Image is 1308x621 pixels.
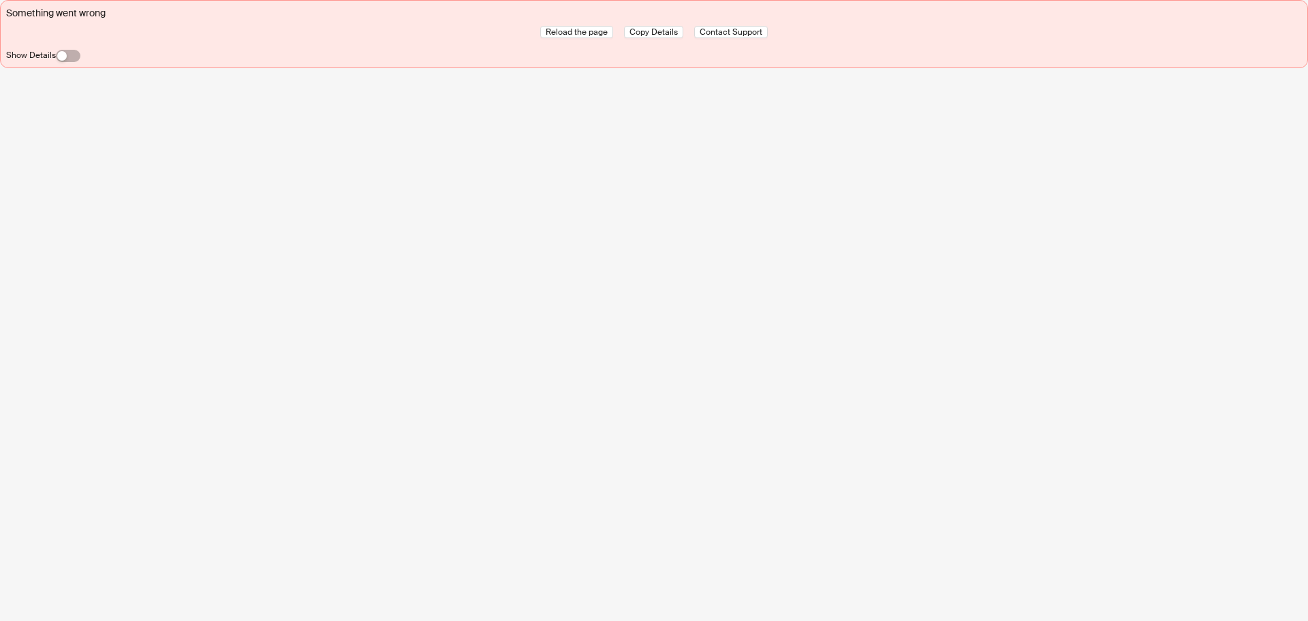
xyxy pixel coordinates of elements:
button: Contact Support [694,26,768,38]
label: Show Details [6,50,56,61]
span: Contact Support [700,27,762,37]
span: Copy Details [629,27,678,37]
div: Something went wrong [6,6,1302,20]
button: Copy Details [624,26,683,38]
button: Reload the page [540,26,613,38]
span: Reload the page [546,27,608,37]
